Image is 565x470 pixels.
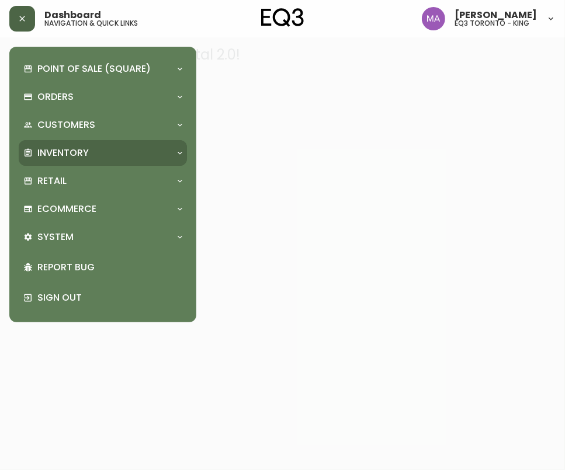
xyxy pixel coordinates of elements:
[455,11,537,20] span: [PERSON_NAME]
[19,196,187,222] div: Ecommerce
[19,112,187,138] div: Customers
[37,231,74,243] p: System
[19,140,187,166] div: Inventory
[19,283,187,313] div: Sign Out
[37,175,67,187] p: Retail
[19,224,187,250] div: System
[19,56,187,82] div: Point of Sale (Square)
[37,147,89,159] p: Inventory
[37,90,74,103] p: Orders
[19,252,187,283] div: Report Bug
[19,168,187,194] div: Retail
[422,7,445,30] img: 4f0989f25cbf85e7eb2537583095d61e
[19,84,187,110] div: Orders
[44,11,101,20] span: Dashboard
[37,291,182,304] p: Sign Out
[37,62,151,75] p: Point of Sale (Square)
[261,8,304,27] img: logo
[455,20,529,27] h5: eq3 toronto - king
[37,261,182,274] p: Report Bug
[44,20,138,27] h5: navigation & quick links
[37,119,95,131] p: Customers
[37,203,96,215] p: Ecommerce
